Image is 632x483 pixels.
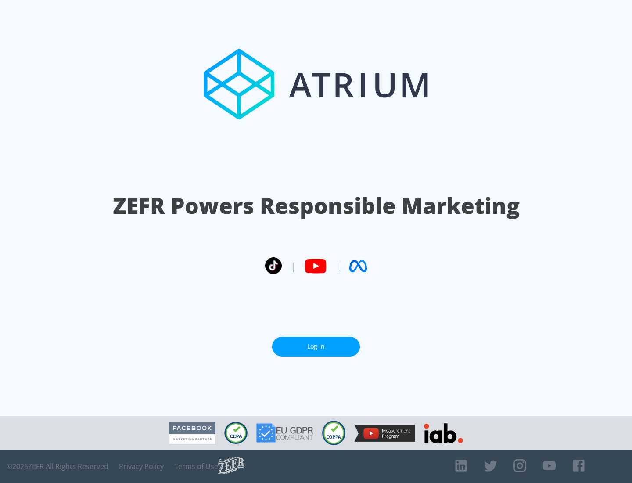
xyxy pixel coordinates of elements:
span: © 2025 ZEFR All Rights Reserved [7,462,108,471]
h1: ZEFR Powers Responsible Marketing [113,191,520,221]
img: YouTube Measurement Program [354,425,415,442]
img: IAB [424,423,463,443]
a: Privacy Policy [119,462,164,471]
img: Facebook Marketing Partner [169,422,215,444]
a: Terms of Use [174,462,218,471]
a: Log In [272,337,360,357]
img: CCPA Compliant [224,422,248,444]
img: COPPA Compliant [322,421,345,445]
span: | [291,260,296,273]
img: GDPR Compliant [256,423,313,443]
span: | [335,260,341,273]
